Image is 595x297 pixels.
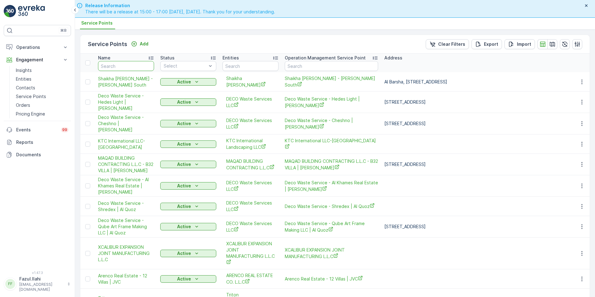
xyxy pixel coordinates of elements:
a: DECO Waste Services LLC [226,117,275,130]
p: Address [384,55,402,61]
a: Contacts [13,83,71,92]
span: Shaikha [PERSON_NAME] [226,75,275,88]
button: Active [160,275,216,283]
button: Active [160,120,216,127]
a: Deco Waste Service - Al Khames Real Estate | Al Raffa [98,177,154,195]
p: Active [177,224,191,230]
p: Reports [16,139,68,145]
div: Toggle Row Selected [85,183,90,188]
p: Service Points [16,93,46,100]
a: Deco Waste Service - Cheshno | Jabel Ali [98,114,154,133]
div: FF [5,279,15,289]
a: Insights [13,66,71,75]
input: Search [98,61,154,71]
span: Release Information [85,2,275,9]
p: Documents [16,152,68,158]
a: Arenco Real Estate - 12 Villas | JVC [98,273,154,285]
a: DECO Waste Services LLC [226,200,275,213]
input: Search [223,61,279,71]
div: Toggle Row Selected [85,276,90,281]
span: Shaikha [PERSON_NAME] - [PERSON_NAME] South [98,76,154,88]
button: Add [129,40,151,48]
span: Deco Waste Service - Qube Art Frame Making LLC | Al Quoz [98,217,154,236]
a: DECO Waste Services LLC [226,180,275,192]
p: Active [177,203,191,210]
div: Toggle Row Selected [85,142,90,147]
p: 99 [62,127,67,132]
a: Shaikha Maryam Thani Juma Al Maktoum - Al Barsha South [285,75,378,88]
p: Fazul.Ilahi [19,276,64,282]
p: Active [177,250,191,257]
img: logo [4,5,16,17]
p: Engagement [16,57,59,63]
p: Active [177,79,191,85]
a: XCALIBUR EXPANSION JOINT MANUFACTURING L.L.C [285,247,378,260]
span: Deco Waste Service - Shredex | Al Quoz [98,200,154,213]
p: Import [517,41,531,47]
a: Deco Waste Service - Hedes Light | Jabel Ali [285,96,378,109]
p: Entities [223,55,239,61]
a: Arenco Real Estate - 12 Villas | JVC [285,276,378,282]
p: Pricing Engine [16,111,45,117]
button: Clear Filters [426,39,469,49]
a: KTC International Landscaping LLC [226,138,275,150]
span: Shaikha [PERSON_NAME] - [PERSON_NAME] South [285,75,378,88]
a: Entities [13,75,71,83]
div: Toggle Row Selected [85,79,90,84]
div: Toggle Row Selected [85,204,90,209]
button: Import [504,39,535,49]
p: [EMAIL_ADDRESS][DOMAIN_NAME] [19,282,64,292]
button: Engagement [4,54,71,66]
p: Select [164,63,207,69]
a: KTC International LLC-Coca Cola Arena [285,138,378,150]
span: Service Points [81,20,113,26]
input: Search [285,61,378,71]
button: Export [471,39,502,49]
a: MAQAD BUILDING CONTRACTING L.L.C [226,158,275,171]
button: Active [160,223,216,230]
a: XCALIBUR EXPANSION JOINT MANUFACTURING L.L.C [98,244,154,263]
button: Active [160,250,216,257]
p: Contacts [16,85,35,91]
button: Active [160,161,216,168]
span: Deco Waste Service - Hedes Light | [PERSON_NAME] [98,93,154,111]
a: Reports [4,136,71,148]
a: Orders [13,101,71,110]
div: Toggle Row Selected [85,121,90,126]
span: DECO Waste Services LLC [226,220,275,233]
button: Active [160,182,216,190]
p: Clear Filters [438,41,465,47]
span: Deco Waste Service - Al Khames Real Estate | [PERSON_NAME] [98,177,154,195]
span: DECO Waste Services LLC [226,96,275,109]
a: MAQAD BUILDING CONTRACTING L.L.C - B32 VILLA | LAMER [98,155,154,174]
span: There will be a release at 15:00 - 17:00 [DATE], [DATE]. Thank you for your understanding. [85,9,275,15]
a: Deco Waste Service - Qube Art Frame Making LLC | Al Quoz [285,220,378,233]
a: Deco Waste Service - Hedes Light | Jabel Ali [98,93,154,111]
img: logo_light-DOdMpM7g.png [18,5,45,17]
span: Deco Waste Service - Al Khames Real Estate | [PERSON_NAME] [285,180,378,192]
span: KTC International LLC-[GEOGRAPHIC_DATA] [285,138,378,150]
a: MAQAD BUILDING CONTRACTING L.L.C - B32 VILLA | LAMER [285,158,378,171]
a: Documents [4,148,71,161]
div: Toggle Row Selected [85,100,90,105]
a: Deco Waste Service - Al Khames Real Estate | Al Raffa [285,180,378,192]
a: KTC International LLC-Coca Cola Arena [98,138,154,150]
span: Deco Waste Service - Cheshno | [PERSON_NAME] [285,117,378,130]
a: Shaikha Maryam Thani Juma Al Maktoum [226,75,275,88]
p: Export [484,41,498,47]
p: Active [177,141,191,147]
a: ARENCO REAL ESTATE CO. L.L.C [226,272,275,285]
p: ⌘B [60,28,67,33]
a: Deco Waste Service - Cheshno | Jabel Ali [285,117,378,130]
p: Events [16,127,57,133]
